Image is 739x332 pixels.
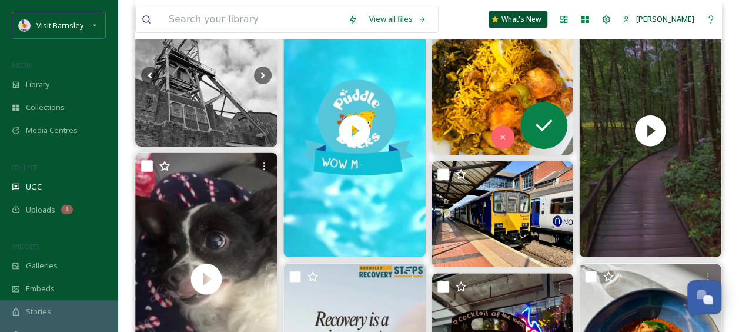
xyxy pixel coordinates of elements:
[617,8,700,31] a: [PERSON_NAME]
[363,8,432,31] a: View all files
[687,280,721,314] button: Open Chat
[61,205,73,214] div: 1
[636,14,694,24] span: [PERSON_NAME]
[26,204,55,215] span: Uploads
[26,125,78,136] span: Media Centres
[19,19,31,31] img: barnsley-logo-in-colour.png
[26,306,51,317] span: Stories
[26,79,49,90] span: Library
[26,260,58,271] span: Galleries
[26,283,55,294] span: Embeds
[432,161,574,267] img: 150007 at #Barnsley on the 15.03 to #Huddersfield #class150 northernRailway #class150 15/08/25
[579,4,721,257] img: thumbnail
[135,4,277,147] img: #barnsleymaincolliery #barnsleymain #cupolashaft #barnsley #dearnevalley #southyorkshire #ukcoal ...
[163,6,342,32] input: Search your library
[36,20,83,31] span: Visit Barnsley
[12,163,37,172] span: COLLECT
[12,242,39,251] span: WIDGETS
[489,11,547,28] a: What's New
[432,4,574,154] img: Just had food from Royal Tandoori. All we can say is is wow. Absolutely top draw. #barnsley
[283,4,426,257] img: thumbnail
[12,61,32,69] span: MEDIA
[26,181,42,192] span: UGC
[26,102,65,113] span: Collections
